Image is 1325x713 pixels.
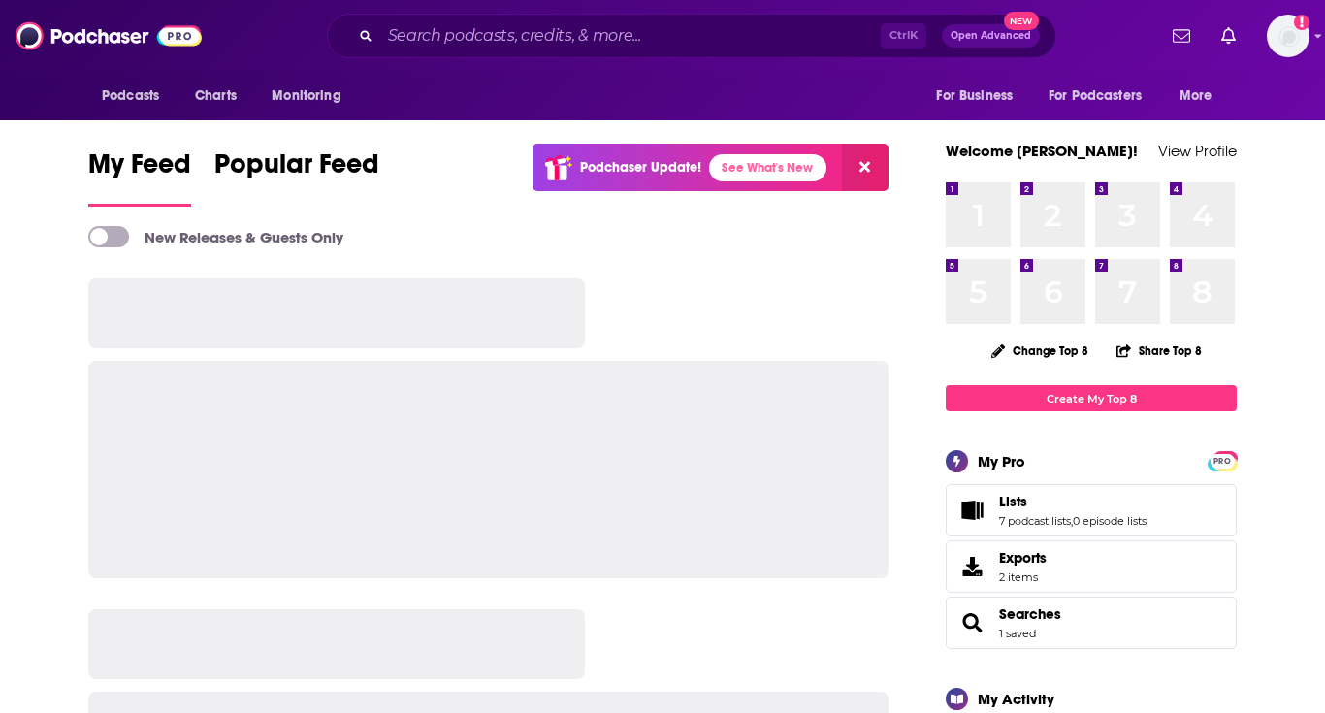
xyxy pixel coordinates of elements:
a: Create My Top 8 [946,385,1237,411]
a: Exports [946,540,1237,593]
a: See What's New [709,154,826,181]
a: PRO [1211,453,1234,468]
span: Exports [999,549,1047,567]
div: My Activity [978,690,1054,708]
button: open menu [922,78,1037,114]
span: Ctrl K [881,23,926,49]
span: , [1071,514,1073,528]
span: Logged in as putnampublicity [1267,15,1309,57]
span: 2 items [999,570,1047,584]
div: Search podcasts, credits, & more... [327,14,1056,58]
span: Popular Feed [214,147,379,192]
span: PRO [1211,454,1234,469]
span: Searches [946,597,1237,649]
img: User Profile [1267,15,1309,57]
span: For Podcasters [1049,82,1142,110]
span: Exports [953,553,991,580]
a: View Profile [1158,142,1237,160]
span: Monitoring [272,82,340,110]
a: Welcome [PERSON_NAME]! [946,142,1138,160]
span: My Feed [88,147,191,192]
p: Podchaser Update! [580,159,701,176]
a: Lists [953,497,991,524]
div: My Pro [978,452,1025,470]
span: Charts [195,82,237,110]
a: My Feed [88,147,191,207]
span: Podcasts [102,82,159,110]
span: For Business [936,82,1013,110]
a: Show notifications dropdown [1213,19,1244,52]
input: Search podcasts, credits, & more... [380,20,881,51]
a: Show notifications dropdown [1165,19,1198,52]
button: open menu [1166,78,1237,114]
a: Searches [999,605,1061,623]
button: Open AdvancedNew [942,24,1040,48]
img: Podchaser - Follow, Share and Rate Podcasts [16,17,202,54]
span: Lists [999,493,1027,510]
a: 0 episode lists [1073,514,1147,528]
a: New Releases & Guests Only [88,226,343,247]
a: Searches [953,609,991,636]
svg: Add a profile image [1294,15,1309,30]
a: Charts [182,78,248,114]
a: Lists [999,493,1147,510]
button: Change Top 8 [980,339,1100,363]
button: open menu [88,78,184,114]
a: 7 podcast lists [999,514,1071,528]
span: Open Advanced [951,31,1031,41]
span: New [1004,12,1039,30]
button: open menu [258,78,366,114]
button: Share Top 8 [1115,332,1203,370]
a: 1 saved [999,627,1036,640]
a: Popular Feed [214,147,379,207]
button: Show profile menu [1267,15,1309,57]
span: Lists [946,484,1237,536]
span: More [1180,82,1212,110]
button: open menu [1036,78,1170,114]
